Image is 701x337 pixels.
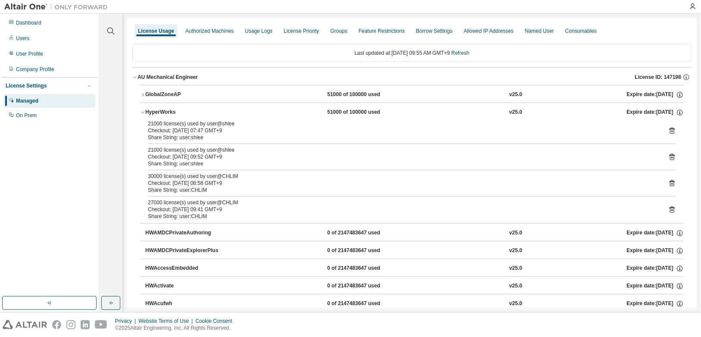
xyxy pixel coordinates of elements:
[148,206,655,213] div: Checkout: [DATE] 09:41 GMT+9
[145,300,223,308] div: HWAcufwh
[145,109,223,116] div: HyperWorks
[145,277,684,296] button: HWActivate0 of 2147483647 usedv25.0Expire date:[DATE]
[140,85,684,104] button: GlobalZoneAP51000 of 100000 usedv25.0Expire date:[DATE]
[327,91,405,99] div: 51000 of 100000 used
[509,265,522,272] div: v25.0
[6,82,47,89] div: License Settings
[327,229,405,237] div: 0 of 2147483647 used
[148,153,655,160] div: Checkout: [DATE] 09:52 GMT+9
[509,282,522,290] div: v25.0
[284,28,319,34] div: License Priority
[148,120,655,127] div: 21000 license(s) used by user@shlee
[16,97,38,104] div: Managed
[132,44,692,62] div: Last updated at: [DATE] 09:55 AM GMT+9
[52,320,61,329] img: facebook.svg
[627,282,684,290] div: Expire date: [DATE]
[451,50,469,56] a: Refresh
[627,300,684,308] div: Expire date: [DATE]
[115,325,238,332] p: © 2025 Altair Engineering, Inc. All Rights Reserved.
[627,265,684,272] div: Expire date: [DATE]
[509,300,522,308] div: v25.0
[145,229,223,237] div: HWAMDCPrivateAuthoring
[145,282,223,290] div: HWActivate
[635,74,681,81] span: License ID: 147198
[3,320,47,329] img: altair_logo.svg
[565,28,597,34] div: Consumables
[627,229,684,237] div: Expire date: [DATE]
[330,28,347,34] div: Groups
[525,28,554,34] div: Named User
[145,224,684,243] button: HWAMDCPrivateAuthoring0 of 2147483647 usedv25.0Expire date:[DATE]
[16,112,37,119] div: On Prem
[138,318,195,325] div: Website Terms of Use
[327,300,405,308] div: 0 of 2147483647 used
[132,68,692,87] button: AU Mechanical EngineerLicense ID: 147198
[16,19,41,26] div: Dashboard
[148,134,655,141] div: Share String: user:shlee
[148,147,655,153] div: 21000 license(s) used by user@shlee
[148,199,655,206] div: 27000 license(s) used by user@CHLIM
[509,109,522,116] div: v25.0
[145,294,684,313] button: HWAcufwh0 of 2147483647 usedv25.0Expire date:[DATE]
[626,109,683,116] div: Expire date: [DATE]
[509,247,522,255] div: v25.0
[4,3,112,11] img: Altair One
[115,318,138,325] div: Privacy
[95,320,107,329] img: youtube.svg
[327,109,405,116] div: 51000 of 100000 used
[145,241,684,260] button: HWAMDCPrivateExplorerPlus0 of 2147483647 usedv25.0Expire date:[DATE]
[138,28,174,34] div: License Usage
[66,320,75,329] img: instagram.svg
[245,28,272,34] div: Usage Logs
[509,229,522,237] div: v25.0
[138,74,198,81] div: AU Mechanical Engineer
[185,28,234,34] div: Authorized Machines
[148,180,655,187] div: Checkout: [DATE] 08:58 GMT+9
[327,247,405,255] div: 0 of 2147483647 used
[140,103,684,122] button: HyperWorks51000 of 100000 usedv25.0Expire date:[DATE]
[509,91,522,99] div: v25.0
[148,160,655,167] div: Share String: user:shlee
[327,282,405,290] div: 0 of 2147483647 used
[148,173,655,180] div: 30000 license(s) used by user@CHLIM
[16,66,54,73] div: Company Profile
[327,265,405,272] div: 0 of 2147483647 used
[195,318,237,325] div: Cookie Consent
[627,247,684,255] div: Expire date: [DATE]
[81,320,90,329] img: linkedin.svg
[416,28,453,34] div: Borrow Settings
[16,35,29,42] div: Users
[16,50,43,57] div: User Profile
[145,265,223,272] div: HWAccessEmbedded
[148,187,655,193] div: Share String: user:CHLIM
[145,247,223,255] div: HWAMDCPrivateExplorerPlus
[145,91,223,99] div: GlobalZoneAP
[464,28,514,34] div: Allowed IP Addresses
[148,213,655,220] div: Share String: user:CHLIM
[145,259,684,278] button: HWAccessEmbedded0 of 2147483647 usedv25.0Expire date:[DATE]
[626,91,683,99] div: Expire date: [DATE]
[359,28,405,34] div: Feature Restrictions
[148,127,655,134] div: Checkout: [DATE] 07:47 GMT+9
